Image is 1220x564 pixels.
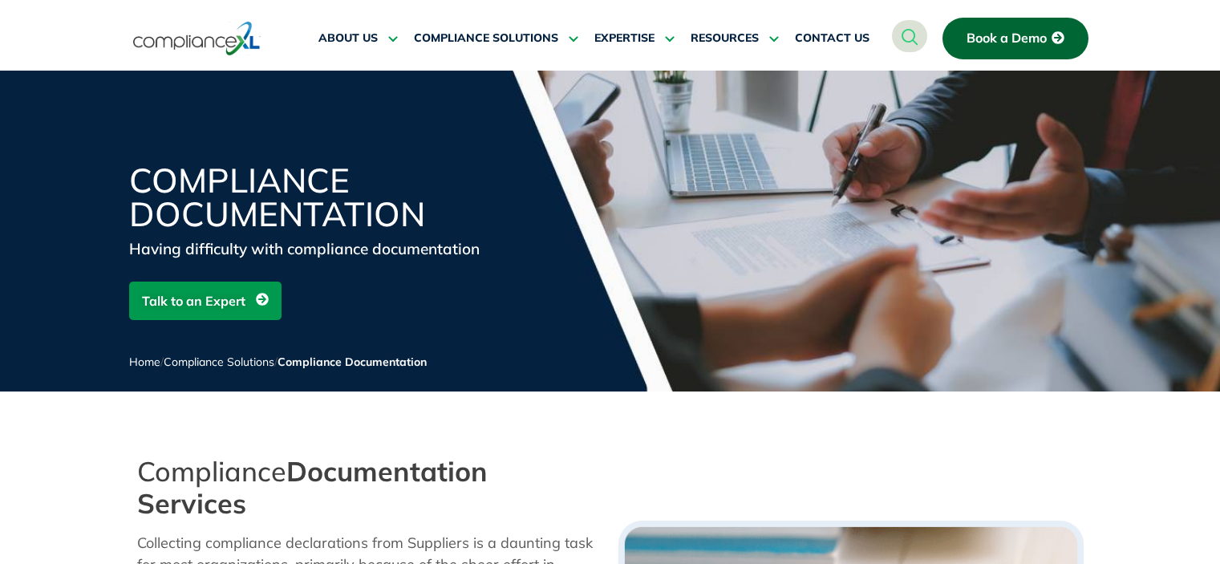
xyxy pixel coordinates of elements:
[691,19,779,58] a: RESOURCES
[164,355,274,369] a: Compliance Solutions
[133,20,261,57] img: logo-one.svg
[795,19,869,58] a: CONTACT US
[892,20,927,52] a: navsearch-button
[129,355,427,369] span: / /
[594,31,655,46] span: EXPERTISE
[129,282,282,320] a: Talk to an Expert
[318,19,398,58] a: ABOUT US
[129,237,514,260] div: Having difficulty with compliance documentation
[137,456,602,520] h2: Compliance
[142,286,245,316] span: Talk to an Expert
[795,31,869,46] span: CONTACT US
[129,355,160,369] a: Home
[137,454,488,521] strong: Documentation Services
[318,31,378,46] span: ABOUT US
[414,31,558,46] span: COMPLIANCE SOLUTIONS
[594,19,675,58] a: EXPERTISE
[967,31,1047,46] span: Book a Demo
[129,164,514,231] h1: Compliance Documentation
[414,19,578,58] a: COMPLIANCE SOLUTIONS
[278,355,427,369] span: Compliance Documentation
[942,18,1088,59] a: Book a Demo
[691,31,759,46] span: RESOURCES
